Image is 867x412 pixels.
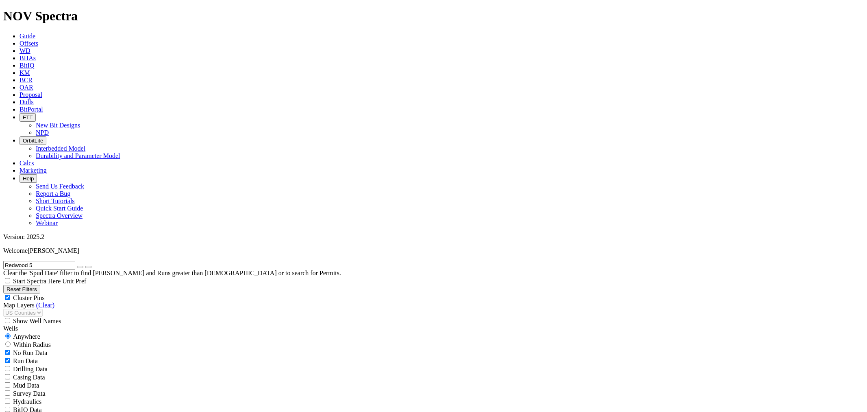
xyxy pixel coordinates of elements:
button: Help [20,174,37,183]
span: Unit Pref [62,278,86,285]
a: NPD [36,129,49,136]
span: Clear the 'Spud Date' filter to find [PERSON_NAME] and Runs greater than [DEMOGRAPHIC_DATA] or to... [3,270,341,276]
span: Within Radius [13,341,51,348]
a: Durability and Parameter Model [36,152,120,159]
span: Cluster Pins [13,294,45,301]
span: Show Well Names [13,318,61,324]
span: OrbitLite [23,138,43,144]
a: BCR [20,77,33,83]
a: New Bit Designs [36,122,80,129]
a: Marketing [20,167,47,174]
a: Calcs [20,160,34,167]
span: FTT [23,114,33,121]
a: Short Tutorials [36,197,75,204]
a: BitPortal [20,106,43,113]
span: Anywhere [13,333,40,340]
a: Webinar [36,219,58,226]
filter-controls-checkbox: Hydraulics Analysis [3,397,864,405]
a: Interbedded Model [36,145,85,152]
a: Spectra Overview [36,212,83,219]
h1: NOV Spectra [3,9,864,24]
button: Reset Filters [3,285,40,294]
span: Drilling Data [13,366,48,373]
button: OrbitLite [20,136,46,145]
span: Mud Data [13,382,39,389]
a: KM [20,69,30,76]
input: Search [3,261,75,270]
a: (Clear) [36,302,54,309]
a: Send Us Feedback [36,183,84,190]
span: Casing Data [13,374,45,381]
a: Proposal [20,91,42,98]
p: Welcome [3,247,864,254]
a: OAR [20,84,33,91]
a: WD [20,47,30,54]
a: Dulls [20,99,34,105]
a: BitIQ [20,62,34,69]
a: BHAs [20,55,36,61]
span: Survey Data [13,390,46,397]
span: Help [23,175,34,182]
div: Wells [3,325,864,332]
a: Guide [20,33,35,39]
span: Map Layers [3,302,35,309]
button: FTT [20,113,36,122]
span: Hydraulics [13,398,41,405]
span: No Run Data [13,349,47,356]
span: [PERSON_NAME] [28,247,79,254]
span: Start Spectra Here [13,278,61,285]
a: Report a Bug [36,190,70,197]
input: Start Spectra Here [5,278,10,283]
a: Offsets [20,40,38,47]
div: Version: 2025.2 [3,233,864,241]
a: Quick Start Guide [36,205,83,212]
span: Run Data [13,357,38,364]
